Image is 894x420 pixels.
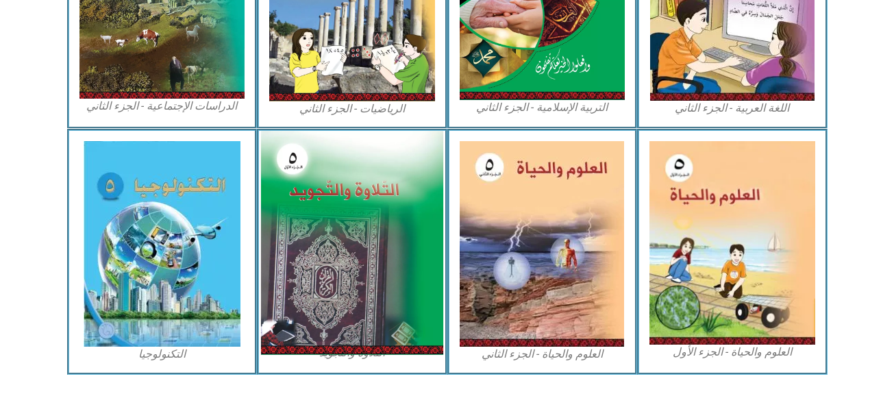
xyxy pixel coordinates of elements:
figcaption: الرياضيات - الجزء الثاني [269,101,435,116]
figcaption: العلوم والحياة - الجزء الأول [649,345,815,360]
figcaption: العلوم والحياة - الجزء الثاني [460,347,625,362]
figcaption: التربية الإسلامية - الجزء الثاني [460,100,625,115]
figcaption: اللغة العربية - الجزء الثاني [649,101,815,116]
figcaption: الدراسات الإجتماعية - الجزء الثاني [79,99,245,114]
figcaption: التكنولوجيا [79,347,245,362]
